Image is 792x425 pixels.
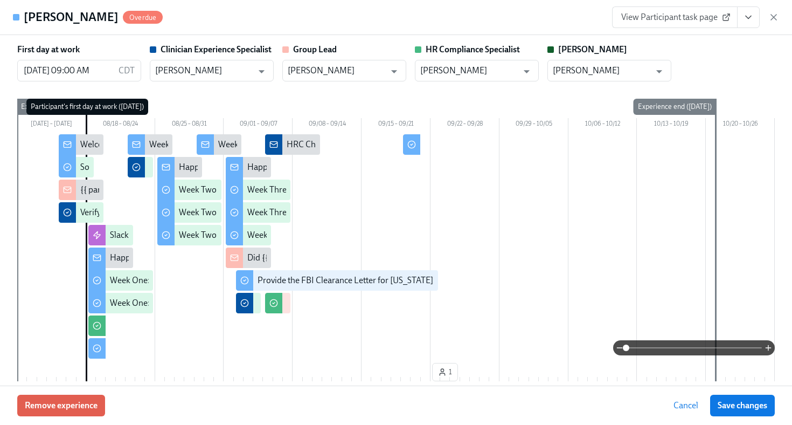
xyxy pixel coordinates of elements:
div: HRC Check [287,139,328,150]
span: Cancel [673,400,698,411]
strong: Group Lead [293,44,337,54]
div: Week Two Onboarding Recap! [218,139,330,150]
div: 09/22 – 09/28 [430,118,499,132]
div: 08/18 – 08/24 [86,118,155,132]
button: Save changes [710,395,775,416]
div: [DATE] – [DATE] [17,118,86,132]
button: Open [651,63,668,80]
div: Provide the FBI Clearance Letter for [US_STATE] [258,275,433,286]
div: 09/29 – 10/05 [499,118,568,132]
div: Verify Elation for {{ participant.fullName }} [80,207,235,218]
h4: [PERSON_NAME] [24,9,119,25]
div: Software Set-Up [80,161,140,173]
div: Week Two: Get To Know Your Role (~4 hours to complete) [179,184,388,196]
span: Overdue [123,13,163,22]
span: Save changes [718,400,767,411]
strong: Clinician Experience Specialist [161,44,272,54]
div: Week Three: Cultural Competence & Special Populations (~3 hours to complete) [247,184,538,196]
button: View task page [737,6,760,28]
div: Did {{ participant.fullName }} Schedule A Meet & Greet? [247,252,451,264]
div: Week Three: Final Onboarding Tasks (~1.5 hours to complete) [247,229,472,241]
label: First day at work [17,44,80,56]
div: 09/08 – 09/14 [293,118,362,132]
button: Remove experience [17,395,105,416]
div: Participant's first day at work ([DATE]) [26,99,148,115]
div: {{ participant.fullName }} has started onboarding [80,184,260,196]
div: Week One Onboarding Recap! [149,139,261,150]
span: Remove experience [25,400,98,411]
div: 09/01 – 09/07 [224,118,293,132]
button: Open [518,63,535,80]
strong: [PERSON_NAME] [558,44,627,54]
div: Week One: Welcome To Charlie Health Tasks! (~3 hours to complete) [110,275,359,286]
div: Happy Week Two! [179,161,245,173]
span: 1 [438,367,452,378]
div: Week Two: Core Processes (~1.25 hours to complete) [179,207,371,218]
div: Week One: Essential Compliance Tasks (~6.5 hours to complete) [110,297,344,309]
span: View Participant task page [621,12,728,23]
div: 10/20 – 10/26 [706,118,775,132]
div: 09/15 – 09/21 [362,118,430,132]
div: 10/06 – 10/12 [568,118,637,132]
button: 1 [432,363,458,381]
div: Happy First Day! [110,252,171,264]
button: Open [253,63,270,80]
div: Happy Final Week of Onboarding! [247,161,372,173]
button: Open [386,63,402,80]
div: 08/25 – 08/31 [155,118,224,132]
div: Slack Invites [110,229,155,241]
div: 10/13 – 10/19 [637,118,706,132]
p: CDT [119,65,135,77]
strong: HR Compliance Specialist [426,44,520,54]
button: Cancel [666,395,706,416]
a: View Participant task page [612,6,738,28]
div: Welcome To The Charlie Health Team! [80,139,220,150]
div: Week Three: Ethics, Conduct, & Legal Responsibilities (~5 hours to complete) [247,207,528,218]
div: Week Two: Compliance Crisis Response (~1.5 hours to complete) [179,229,414,241]
div: Experience end ([DATE]) [634,99,716,115]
